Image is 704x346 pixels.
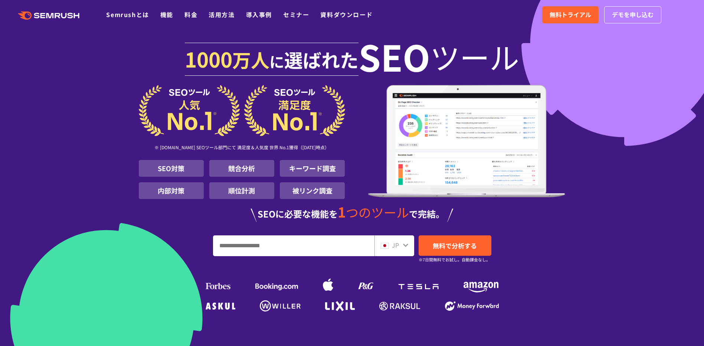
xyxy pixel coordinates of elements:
[550,10,591,20] span: 無料トライアル
[184,10,197,19] a: 料金
[280,182,345,199] li: 被リンク調査
[604,6,661,23] a: デモを申し込む
[338,202,346,222] span: 1
[139,136,345,160] div: ※ [DOMAIN_NAME] SEOツール部門にて 満足度＆人気度 世界 No.1獲得（[DATE]時点）
[419,235,491,256] a: 無料で分析する
[139,205,566,222] div: SEOに必要な機能を
[433,241,477,250] span: 無料で分析する
[419,256,490,263] small: ※7日間無料でお試し。自動課金なし。
[160,10,173,19] a: 機能
[409,207,445,220] span: で完結。
[209,10,235,19] a: 活用方法
[280,160,345,177] li: キーワード調査
[358,42,430,71] span: SEO
[246,10,272,19] a: 導入事例
[346,203,409,221] span: つのツール
[106,10,149,19] a: Semrushとは
[392,241,399,249] span: JP
[139,182,204,199] li: 内部対策
[139,160,204,177] li: SEO対策
[430,42,519,71] span: ツール
[185,44,232,74] span: 1000
[320,10,373,19] a: 資料ダウンロード
[209,160,274,177] li: 競合分析
[284,46,358,73] span: 選ばれた
[542,6,599,23] a: 無料トライアル
[232,46,269,73] span: 万人
[612,10,654,20] span: デモを申し込む
[283,10,309,19] a: セミナー
[213,236,374,256] input: URL、キーワードを入力してください
[269,50,284,72] span: に
[209,182,274,199] li: 順位計測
